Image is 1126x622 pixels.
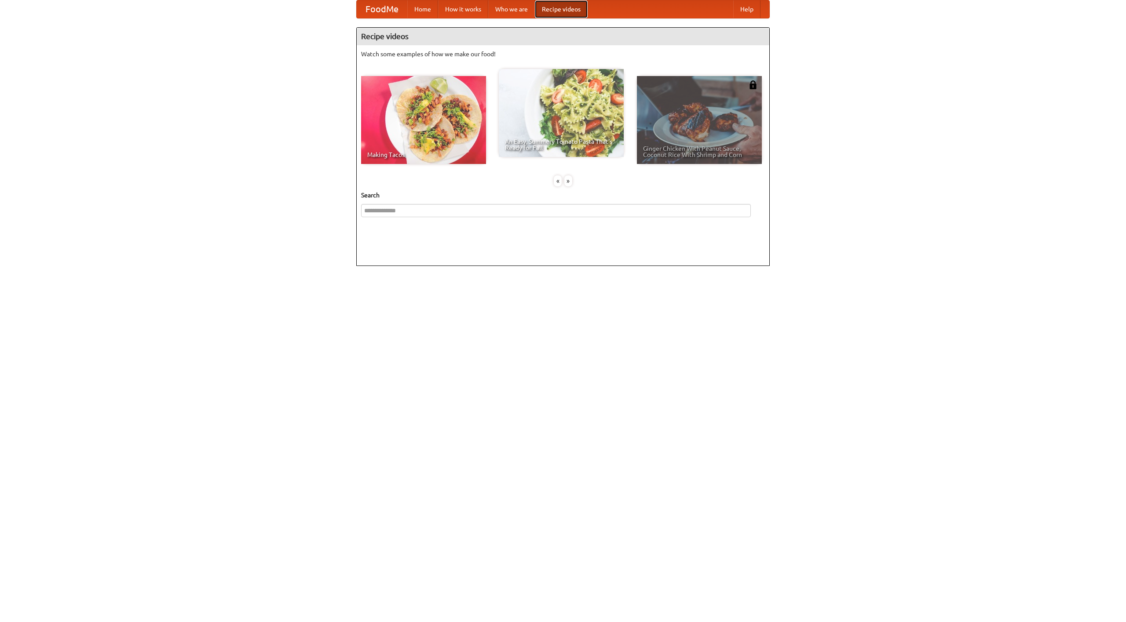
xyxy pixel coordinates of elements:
a: Who we are [488,0,535,18]
span: Making Tacos [367,152,480,158]
a: Home [407,0,438,18]
h4: Recipe videos [357,28,769,45]
a: Making Tacos [361,76,486,164]
p: Watch some examples of how we make our food! [361,50,765,58]
a: Help [733,0,760,18]
span: An Easy, Summery Tomato Pasta That's Ready for Fall [505,138,618,151]
h5: Search [361,191,765,200]
a: Recipe videos [535,0,588,18]
a: FoodMe [357,0,407,18]
img: 483408.png [749,80,757,89]
a: An Easy, Summery Tomato Pasta That's Ready for Fall [499,69,624,157]
div: « [554,175,562,186]
a: How it works [438,0,488,18]
div: » [564,175,572,186]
